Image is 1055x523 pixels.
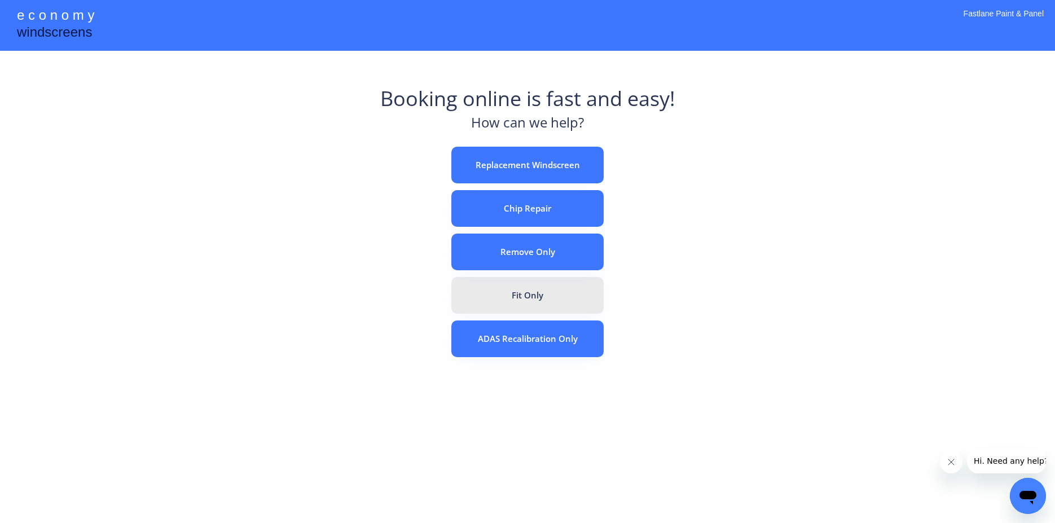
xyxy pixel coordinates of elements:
div: How can we help? [471,113,584,138]
button: ADAS Recalibration Only [451,320,604,357]
button: Chip Repair [451,190,604,227]
button: Remove Only [451,234,604,270]
button: Replacement Windscreen [451,147,604,183]
div: e c o n o m y [17,6,94,27]
iframe: Message from company [967,449,1046,473]
div: windscreens [17,23,92,45]
span: Hi. Need any help? [7,8,81,17]
iframe: Button to launch messaging window [1010,478,1046,514]
button: Fit Only [451,277,604,314]
iframe: Close message [940,451,962,473]
div: Fastlane Paint & Panel [964,8,1044,34]
div: Booking online is fast and easy! [380,85,675,113]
